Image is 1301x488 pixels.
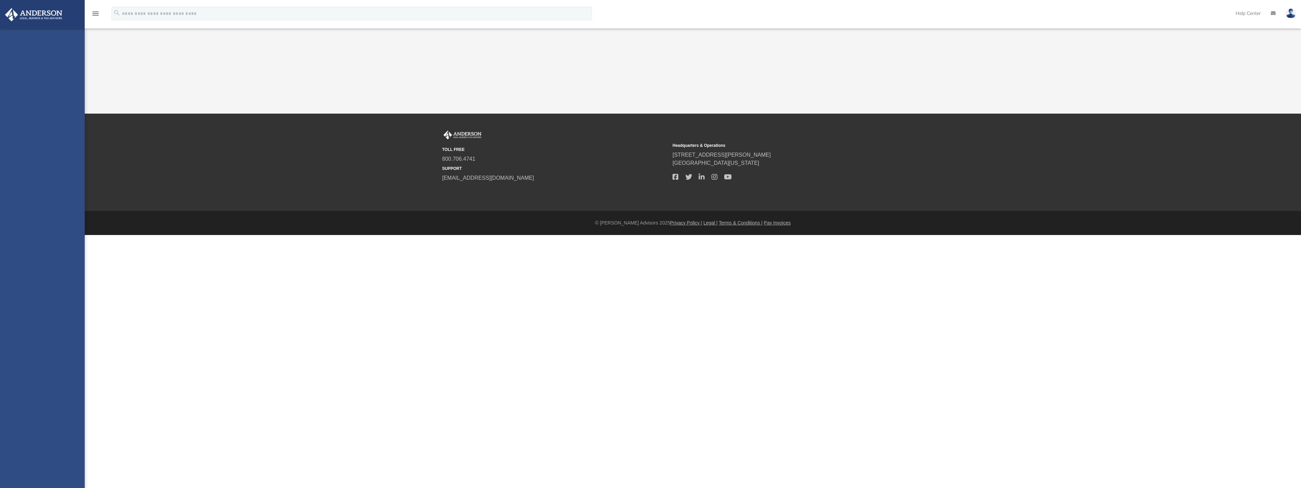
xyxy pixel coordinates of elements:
[442,131,483,139] img: Anderson Advisors Platinum Portal
[442,147,668,153] small: TOLL FREE
[442,175,534,181] a: [EMAIL_ADDRESS][DOMAIN_NAME]
[764,220,790,226] a: Pay Invoices
[85,219,1301,227] div: © [PERSON_NAME] Advisors 2025
[3,8,64,21] img: Anderson Advisors Platinum Portal
[113,9,121,17] i: search
[442,165,668,172] small: SUPPORT
[673,142,898,149] small: Headquarters & Operations
[442,156,475,162] a: 800.706.4741
[673,160,759,166] a: [GEOGRAPHIC_DATA][US_STATE]
[703,220,718,226] a: Legal |
[719,220,763,226] a: Terms & Conditions |
[670,220,702,226] a: Privacy Policy |
[1286,8,1296,18] img: User Pic
[673,152,771,158] a: [STREET_ADDRESS][PERSON_NAME]
[91,9,100,18] i: menu
[91,13,100,18] a: menu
